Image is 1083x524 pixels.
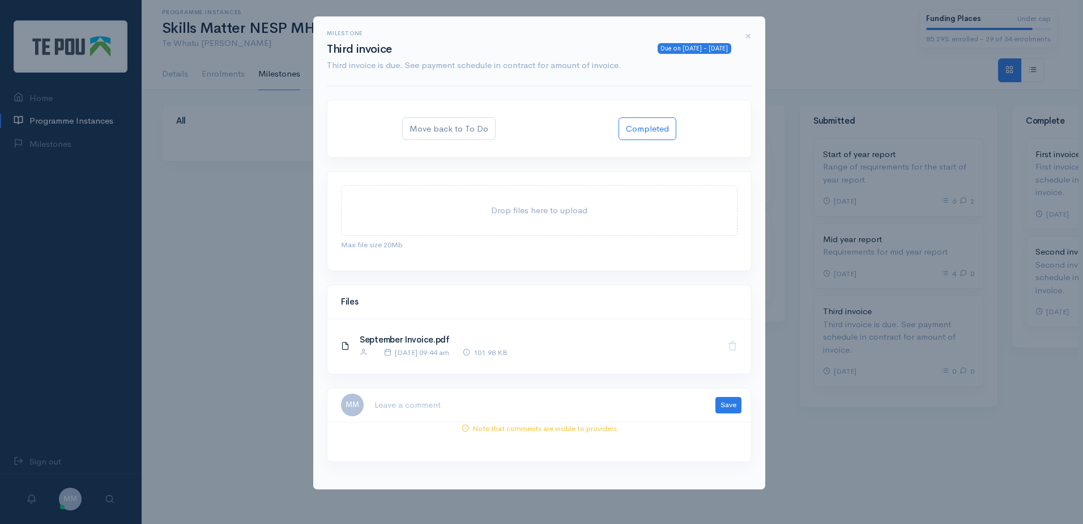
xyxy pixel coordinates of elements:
[327,29,363,37] span: Milestone
[715,397,741,413] button: Save
[370,346,449,358] div: [DATE] 09:44 am
[341,297,737,307] h4: Files
[327,59,731,72] p: Third invoice is due. See payment schedule in contract for amount of invoice.
[327,43,731,56] h2: Third invoice
[321,422,758,434] div: Note that comments are visible to providers
[491,205,587,215] span: Drop files here to upload
[341,394,364,416] span: MM
[745,28,752,44] span: ×
[619,117,676,141] button: Completed
[360,334,450,345] a: September Invoice.pdf
[341,236,737,251] div: Max file size 20Mb
[745,30,752,43] button: Close
[449,346,508,358] div: 101.98 KB
[658,43,731,54] div: Due on [DATE] - [DATE]
[402,117,496,141] button: Move back to To Do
